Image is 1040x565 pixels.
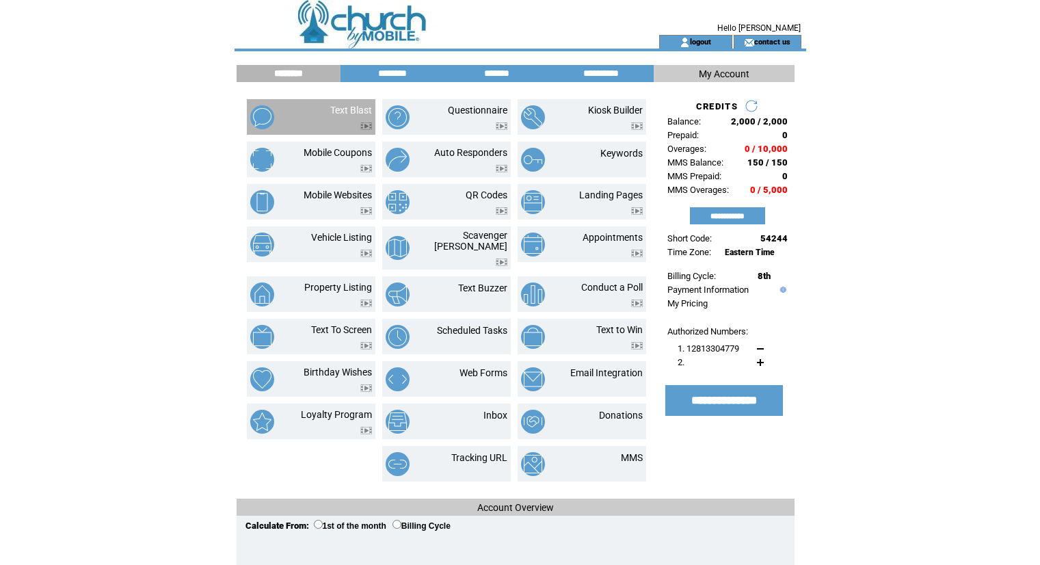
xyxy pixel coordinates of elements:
a: Appointments [583,232,643,243]
a: Tracking URL [451,452,507,463]
img: appointments.png [521,233,545,257]
span: MMS Overages: [667,185,729,195]
img: landing-pages.png [521,190,545,214]
span: CREDITS [696,101,738,111]
a: Kiosk Builder [588,105,643,116]
img: video.png [496,122,507,130]
span: Calculate From: [245,521,309,531]
img: video.png [360,427,372,434]
a: Text Buzzer [458,282,507,293]
img: video.png [631,122,643,130]
img: conduct-a-poll.png [521,282,545,306]
img: web-forms.png [386,367,410,391]
span: Prepaid: [667,130,699,140]
span: Balance: [667,116,701,127]
a: MMS [621,452,643,463]
a: Text To Screen [311,324,372,335]
img: video.png [496,207,507,215]
span: Billing Cycle: [667,271,716,281]
img: video.png [631,342,643,350]
span: 0 [782,171,788,181]
img: video.png [631,300,643,307]
label: 1st of the month [314,521,386,531]
a: Email Integration [570,367,643,378]
a: Inbox [483,410,507,421]
span: MMS Prepaid: [667,171,721,181]
span: Authorized Numbers: [667,326,748,337]
img: account_icon.gif [680,37,690,48]
span: 0 / 5,000 [750,185,788,195]
img: video.png [360,384,372,392]
a: Mobile Websites [304,189,372,200]
span: 2,000 / 2,000 [731,116,788,127]
img: auto-responders.png [386,148,410,172]
span: Eastern Time [725,248,775,257]
img: video.png [496,165,507,172]
img: inbox.png [386,410,410,434]
img: qr-codes.png [386,190,410,214]
img: questionnaire.png [386,105,410,129]
a: Scavenger [PERSON_NAME] [434,230,507,252]
span: 8th [758,271,771,281]
span: 0 / 10,000 [745,144,788,154]
img: help.gif [777,287,786,293]
img: video.png [496,259,507,266]
a: logout [690,37,711,46]
img: donations.png [521,410,545,434]
a: Vehicle Listing [311,232,372,243]
img: video.png [360,250,372,257]
label: Billing Cycle [392,521,451,531]
span: 0 [782,130,788,140]
a: Web Forms [459,367,507,378]
span: Hello [PERSON_NAME] [717,23,801,33]
a: Landing Pages [579,189,643,200]
img: keywords.png [521,148,545,172]
a: My Pricing [667,298,708,308]
span: 2. [678,357,684,367]
a: Text to Win [596,324,643,335]
img: video.png [360,165,372,172]
img: vehicle-listing.png [250,233,274,257]
img: text-to-win.png [521,325,545,349]
img: property-listing.png [250,282,274,306]
img: scavenger-hunt.png [386,236,410,260]
img: loyalty-program.png [250,410,274,434]
img: video.png [360,342,372,350]
img: text-to-screen.png [250,325,274,349]
span: 54244 [760,233,788,244]
span: 150 / 150 [747,157,788,168]
input: Billing Cycle [392,520,401,529]
a: Payment Information [667,285,749,295]
span: 1. 12813304779 [678,343,739,354]
img: mobile-websites.png [250,190,274,214]
img: kiosk-builder.png [521,105,545,129]
span: Time Zone: [667,247,711,257]
img: contact_us_icon.gif [744,37,754,48]
img: video.png [631,250,643,257]
span: Account Overview [477,502,554,513]
a: Auto Responders [434,147,507,158]
img: video.png [360,122,372,130]
img: mobile-coupons.png [250,148,274,172]
img: video.png [360,300,372,307]
img: text-buzzer.png [386,282,410,306]
a: Conduct a Poll [581,282,643,293]
a: Property Listing [304,282,372,293]
a: contact us [754,37,790,46]
img: video.png [631,207,643,215]
a: QR Codes [466,189,507,200]
a: Questionnaire [448,105,507,116]
img: email-integration.png [521,367,545,391]
img: text-blast.png [250,105,274,129]
a: Mobile Coupons [304,147,372,158]
img: mms.png [521,452,545,476]
span: Short Code: [667,233,712,244]
input: 1st of the month [314,520,323,529]
img: birthday-wishes.png [250,367,274,391]
a: Donations [599,410,643,421]
a: Scheduled Tasks [437,325,507,336]
a: Text Blast [330,105,372,116]
a: Loyalty Program [301,409,372,420]
span: My Account [699,68,749,79]
span: Overages: [667,144,706,154]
